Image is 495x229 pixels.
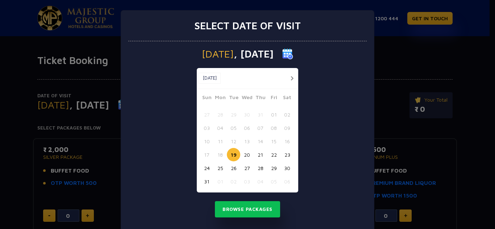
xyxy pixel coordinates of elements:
[254,135,267,148] button: 14
[227,135,240,148] button: 12
[240,148,254,161] button: 20
[240,175,254,188] button: 03
[194,20,301,32] h3: Select date of visit
[267,93,280,103] span: Fri
[200,121,213,135] button: 03
[213,135,227,148] button: 11
[213,108,227,121] button: 28
[254,175,267,188] button: 04
[227,108,240,121] button: 29
[215,201,280,218] button: Browse Packages
[227,148,240,161] button: 19
[213,148,227,161] button: 18
[200,135,213,148] button: 10
[240,93,254,103] span: Wed
[227,121,240,135] button: 05
[213,161,227,175] button: 25
[213,93,227,103] span: Mon
[240,135,254,148] button: 13
[240,161,254,175] button: 27
[227,175,240,188] button: 02
[267,108,280,121] button: 01
[200,161,213,175] button: 24
[280,93,294,103] span: Sat
[280,108,294,121] button: 02
[234,49,274,59] span: , [DATE]
[240,121,254,135] button: 06
[200,148,213,161] button: 17
[200,175,213,188] button: 31
[280,121,294,135] button: 09
[227,93,240,103] span: Tue
[267,175,280,188] button: 05
[280,135,294,148] button: 16
[280,148,294,161] button: 23
[254,161,267,175] button: 28
[254,121,267,135] button: 07
[254,108,267,121] button: 31
[280,175,294,188] button: 06
[282,48,293,59] img: calender icon
[227,161,240,175] button: 26
[267,161,280,175] button: 29
[254,93,267,103] span: Thu
[200,93,213,103] span: Sun
[202,49,234,59] span: [DATE]
[280,161,294,175] button: 30
[267,135,280,148] button: 15
[267,121,280,135] button: 08
[267,148,280,161] button: 22
[200,108,213,121] button: 27
[213,121,227,135] button: 04
[213,175,227,188] button: 01
[240,108,254,121] button: 30
[199,73,221,84] button: [DATE]
[254,148,267,161] button: 21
